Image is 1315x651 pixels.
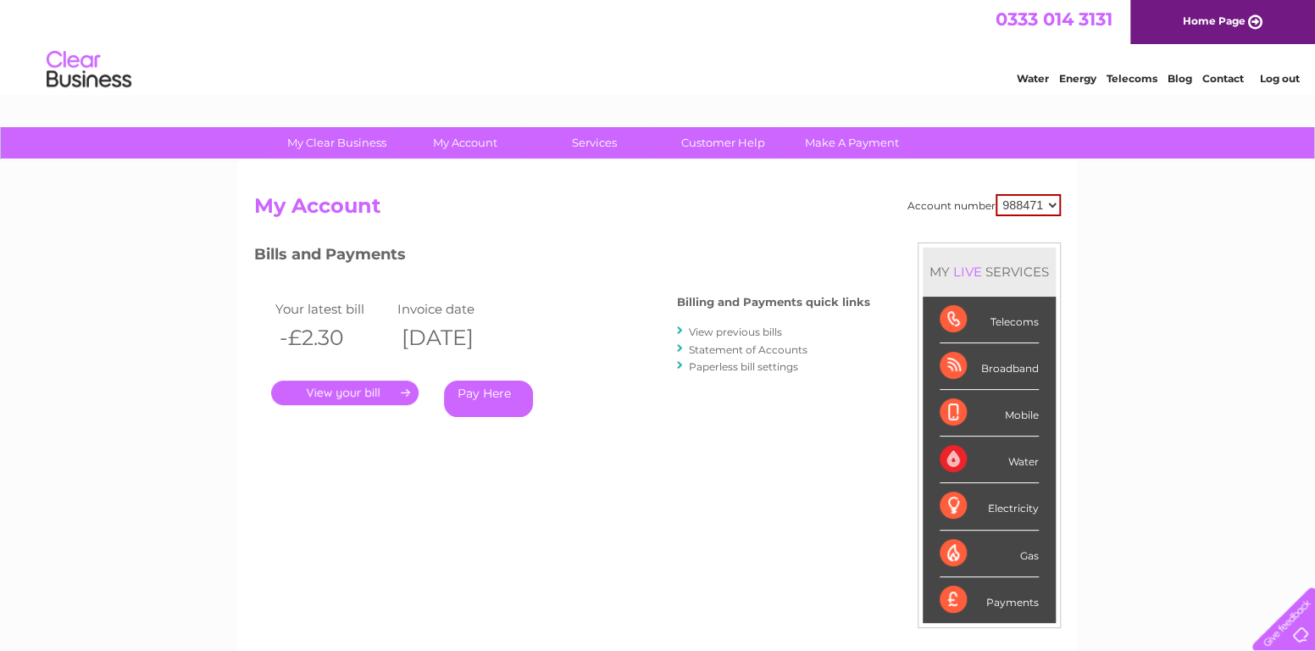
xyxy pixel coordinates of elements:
[940,343,1039,390] div: Broadband
[524,127,664,159] a: Services
[254,242,870,272] h3: Bills and Payments
[1107,72,1157,85] a: Telecoms
[923,248,1056,296] div: MY SERVICES
[444,381,533,417] a: Pay Here
[254,194,1061,226] h2: My Account
[996,8,1112,30] a: 0333 014 3131
[782,127,922,159] a: Make A Payment
[393,320,515,355] th: [DATE]
[1202,72,1244,85] a: Contact
[1059,72,1096,85] a: Energy
[677,296,870,309] h4: Billing and Payments quick links
[258,9,1059,82] div: Clear Business is a trading name of Verastar Limited (registered in [GEOGRAPHIC_DATA] No. 3667643...
[267,127,407,159] a: My Clear Business
[689,360,798,373] a: Paperless bill settings
[653,127,793,159] a: Customer Help
[46,44,132,96] img: logo.png
[393,298,515,320] td: Invoice date
[950,264,985,280] div: LIVE
[940,390,1039,437] div: Mobile
[271,298,393,320] td: Your latest bill
[689,325,782,338] a: View previous bills
[689,343,807,356] a: Statement of Accounts
[940,531,1039,577] div: Gas
[940,577,1039,623] div: Payments
[271,320,393,355] th: -£2.30
[1259,72,1299,85] a: Log out
[940,483,1039,530] div: Electricity
[396,127,535,159] a: My Account
[1017,72,1049,85] a: Water
[1168,72,1192,85] a: Blog
[907,194,1061,216] div: Account number
[940,437,1039,483] div: Water
[271,381,419,405] a: .
[940,297,1039,343] div: Telecoms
